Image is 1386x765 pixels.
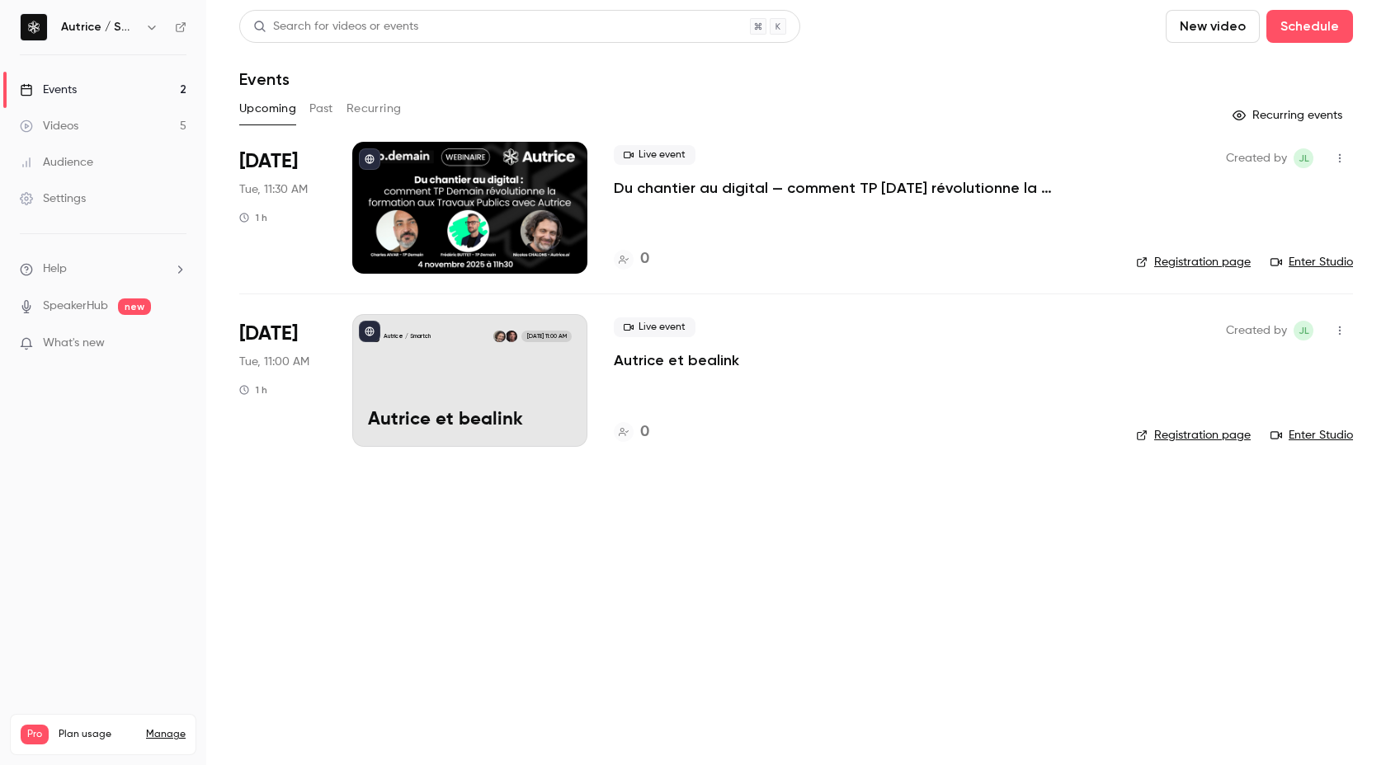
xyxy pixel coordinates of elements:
[1226,321,1287,340] span: Created by
[493,331,505,342] img: Nicolas Chalons
[61,19,139,35] h6: Autrice / Smartch
[368,410,572,431] p: Autrice et bealink
[20,190,86,207] div: Settings
[346,96,402,122] button: Recurring
[1299,148,1309,168] span: JL
[239,314,326,446] div: Dec 9 Tue, 11:00 AM (Europe/Paris)
[239,211,267,224] div: 1 h
[1270,427,1353,444] a: Enter Studio
[20,118,78,134] div: Videos
[1166,10,1260,43] button: New video
[239,181,308,198] span: Tue, 11:30 AM
[20,82,77,98] div: Events
[43,298,108,315] a: SpeakerHub
[20,154,93,171] div: Audience
[239,69,290,89] h1: Events
[1136,427,1251,444] a: Registration page
[239,142,326,274] div: Nov 4 Tue, 11:30 AM (Europe/Paris)
[640,248,649,270] h4: 0
[167,336,186,351] iframe: Noticeable Trigger
[239,96,296,122] button: Upcoming
[309,96,333,122] button: Past
[614,178,1109,198] a: Du chantier au digital — comment TP [DATE] révolutionne la formation aux Travaux Publics avec [PE...
[59,728,136,741] span: Plan usage
[118,298,151,315] span: new
[21,14,47,40] img: Autrice / Smartch
[239,321,298,347] span: [DATE]
[239,354,309,370] span: Tue, 11:00 AM
[1226,148,1287,168] span: Created by
[1299,321,1309,340] span: JL
[239,383,267,397] div: 1 h
[1294,321,1313,340] span: Julien Le Lagadec
[521,331,571,342] span: [DATE] 11:00 AM
[21,725,49,744] span: Pro
[43,260,67,278] span: Help
[1294,148,1313,168] span: Julien Le Lagadec
[352,314,587,446] a: Autrice et bealinkAutrice / SmartchMorgan NaudNicolas Chalons[DATE] 11:00 AMAutrice et bealink
[640,421,649,444] h4: 0
[1225,102,1353,129] button: Recurring events
[146,728,186,741] a: Manage
[506,331,517,342] img: Morgan Naud
[614,350,739,370] a: Autrice et bealink
[614,248,649,270] a: 0
[614,145,695,165] span: Live event
[1266,10,1353,43] button: Schedule
[1270,254,1353,270] a: Enter Studio
[614,317,695,337] span: Live event
[384,332,431,340] p: Autrice / Smartch
[20,260,186,278] li: help-dropdown-opener
[239,148,298,175] span: [DATE]
[253,18,418,35] div: Search for videos or events
[614,421,649,444] a: 0
[43,335,105,352] span: What's new
[1136,254,1251,270] a: Registration page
